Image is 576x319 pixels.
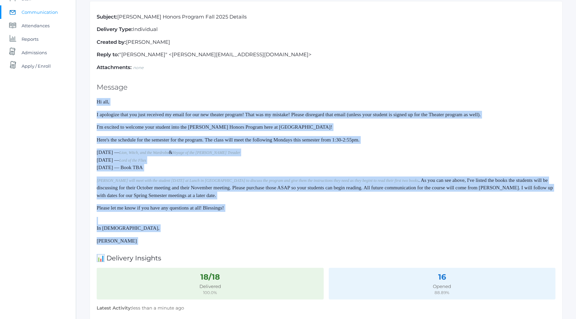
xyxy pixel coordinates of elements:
[22,32,38,46] span: Reports
[133,65,143,70] em: none
[97,26,133,32] strong: Delivery Type:
[97,124,332,130] span: I'm excited to welcome your student into the [PERSON_NAME] Honors Program here at [GEOGRAPHIC_DATA]!
[97,205,224,211] span: Please let me know if you have any questions at all! Blessings!
[97,238,137,244] span: [PERSON_NAME]
[97,305,555,311] p: less than a minute ago
[119,158,146,163] em: Lord of the Flies
[22,19,50,32] span: Attendances
[332,290,552,296] div: 88.89%
[119,150,169,155] em: Lion, Witch, and the Wardrobe
[97,39,126,45] strong: Created by:
[172,150,240,155] em: Voyage of the [PERSON_NAME] Treader
[97,64,132,70] strong: Attachments:
[97,13,117,20] strong: Subject:
[97,225,159,231] span: In [DEMOGRAPHIC_DATA],
[22,59,51,73] span: Apply / Enroll
[97,165,143,170] span: [DATE] — Book TBA
[97,178,418,183] em: [PERSON_NAME] will meet with the student [DATE] at Lunch in [GEOGRAPHIC_DATA] to discuss the prog...
[22,5,58,19] span: Communication
[97,255,555,262] h3: 📊 Delivery Insights
[97,13,555,21] p: [PERSON_NAME] Honors Program Fall 2025 Details
[100,283,320,290] div: Delivered
[97,137,359,142] span: Here's the schedule for the semester for the program. The class will meet the following Mondays t...
[97,26,555,33] p: Individual
[100,290,320,296] div: 100.0%
[97,99,109,104] span: Hi all,
[97,178,553,198] span: . As you can see above, I've listed the books the students will be discussing for their October m...
[97,157,146,163] span: [DATE] —
[332,272,552,283] div: 16
[100,272,320,283] div: 18/18
[97,112,481,117] span: I apologize that you just received my email for our new theater program! That was my mistake! Ple...
[97,83,555,91] h2: Message
[97,150,240,155] span: [DATE] — &
[97,305,132,311] strong: Latest Activity:
[97,51,555,59] p: "[PERSON_NAME]" <[PERSON_NAME][EMAIL_ADDRESS][DOMAIN_NAME]>
[332,283,552,290] div: Opened
[22,46,47,59] span: Admissions
[97,51,119,58] strong: Reply to:
[97,38,555,46] p: [PERSON_NAME]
